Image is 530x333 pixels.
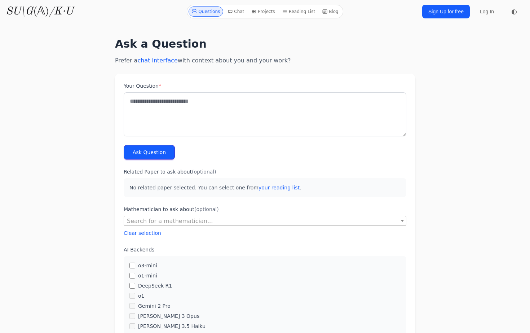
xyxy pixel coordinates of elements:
[124,216,406,226] span: Search for a mathematician...
[6,6,33,17] i: SU\G
[124,246,406,253] label: AI Backends
[476,5,498,18] a: Log In
[189,6,223,17] a: Questions
[124,145,175,159] button: Ask Question
[115,56,415,65] p: Prefer a with context about you and your work?
[138,302,171,310] label: Gemini 2 Pro
[124,168,406,175] label: Related Paper to ask about
[124,206,406,213] label: Mathematician to ask about
[6,5,73,18] a: SU\G(𝔸)/K·U
[138,282,172,289] label: DeepSeek R1
[511,8,517,15] span: ◐
[138,262,157,269] label: o3-mini
[49,6,73,17] i: /K·U
[124,82,406,89] label: Your Question
[138,272,157,279] label: o1-mini
[279,6,318,17] a: Reading List
[422,5,470,18] a: Sign Up for free
[248,6,278,17] a: Projects
[115,38,415,51] h1: Ask a Question
[138,292,144,299] label: o1
[124,178,406,197] p: No related paper selected. You can select one from .
[225,6,247,17] a: Chat
[259,185,300,190] a: your reading list
[319,6,341,17] a: Blog
[507,4,521,19] button: ◐
[194,206,219,212] span: (optional)
[138,323,206,330] label: [PERSON_NAME] 3.5 Haiku
[127,218,213,224] span: Search for a mathematician...
[124,216,406,226] span: Search for a mathematician...
[124,229,161,237] button: Clear selection
[192,169,216,175] span: (optional)
[138,312,199,320] label: [PERSON_NAME] 3 Opus
[137,57,177,64] a: chat interface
